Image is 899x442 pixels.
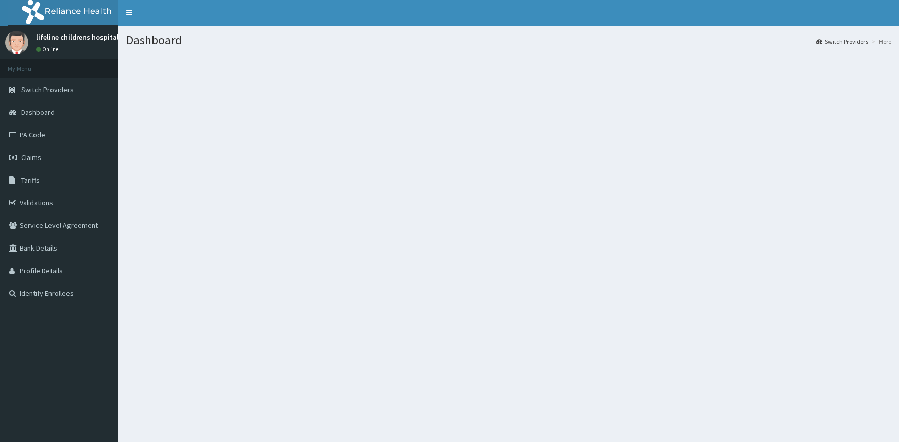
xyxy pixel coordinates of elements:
[21,108,55,117] span: Dashboard
[5,31,28,54] img: User Image
[36,46,61,53] a: Online
[816,37,868,46] a: Switch Providers
[36,33,119,41] p: lifeline childrens hospital
[21,175,40,185] span: Tariffs
[21,85,74,94] span: Switch Providers
[21,153,41,162] span: Claims
[869,37,891,46] li: Here
[126,33,891,47] h1: Dashboard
